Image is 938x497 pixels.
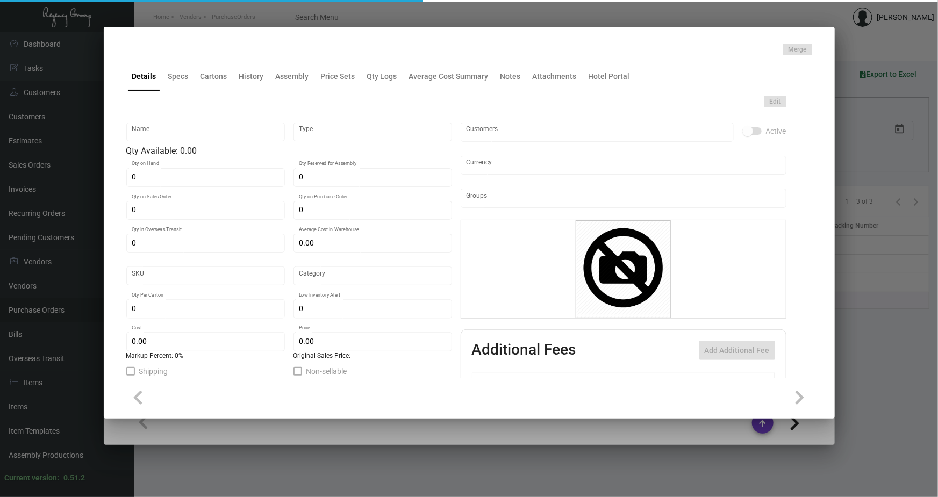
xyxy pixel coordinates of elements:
button: Merge [783,44,812,55]
th: Type [505,373,625,392]
div: Assembly [276,71,309,82]
div: History [239,71,264,82]
h2: Additional Fees [472,341,576,360]
span: Merge [789,45,807,54]
button: Edit [764,96,786,107]
div: Cartons [201,71,227,82]
span: Non-sellable [306,365,347,378]
div: Specs [168,71,189,82]
div: Current version: [4,472,59,484]
th: Active [472,373,505,392]
div: Hotel Portal [589,71,630,82]
div: Qty Available: 0.00 [126,145,452,157]
input: Add new.. [466,128,728,136]
span: Edit [770,97,781,106]
th: Cost [625,373,669,392]
th: Price type [713,373,762,392]
div: Price Sets [321,71,355,82]
span: Active [766,125,786,138]
div: Attachments [533,71,577,82]
div: Notes [500,71,521,82]
th: Price [669,373,713,392]
div: Details [132,71,156,82]
div: 0.51.2 [63,472,85,484]
div: Qty Logs [367,71,397,82]
div: Average Cost Summary [409,71,489,82]
button: Add Additional Fee [699,341,775,360]
span: Shipping [139,365,168,378]
span: Add Additional Fee [705,346,770,355]
input: Add new.. [466,194,781,203]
